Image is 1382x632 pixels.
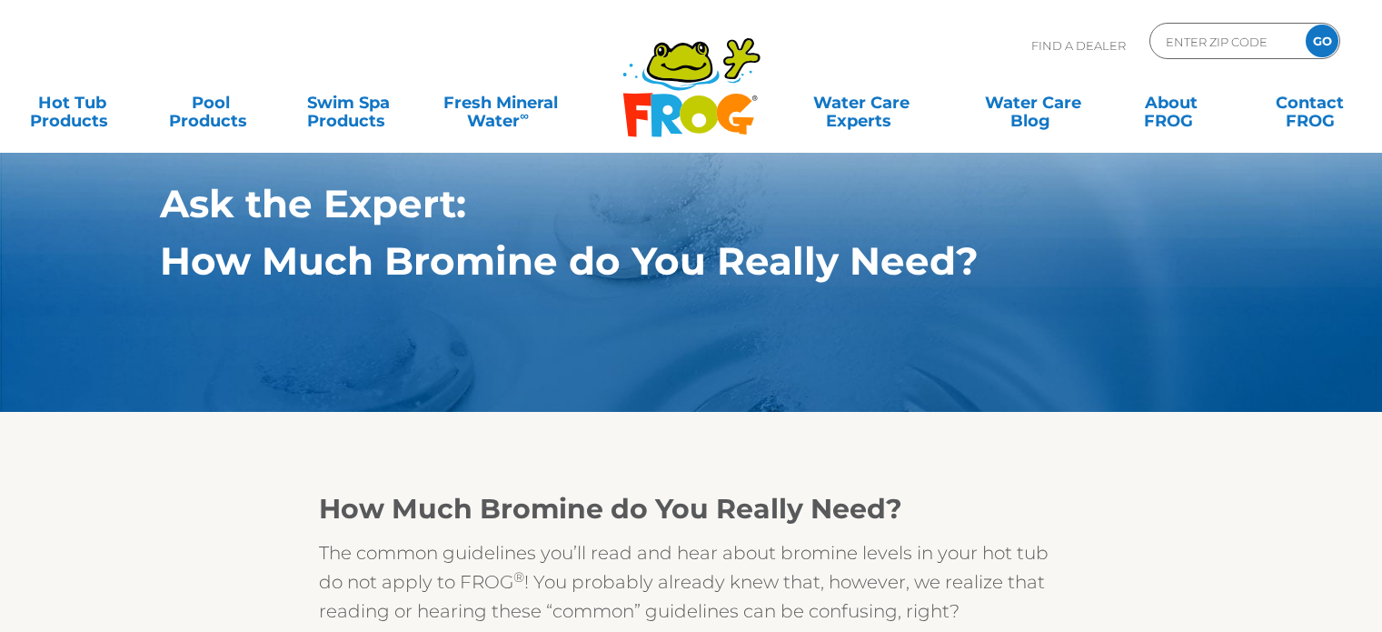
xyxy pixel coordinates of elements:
a: AboutFROG [1118,85,1225,121]
a: ContactFROG [1257,85,1364,121]
p: The common guidelines you’ll read and hear about bromine levels in your hot tub do not apply to F... [319,538,1064,626]
input: Zip Code Form [1164,28,1287,55]
sup: ∞ [520,108,529,123]
input: GO [1306,25,1338,57]
sup: ® [513,568,524,586]
h1: Ask the Expert: [160,182,1138,226]
p: Find A Dealer [1031,23,1126,68]
a: Fresh MineralWater∞ [433,85,568,121]
h1: How Much Bromine do You Really Need? [160,239,1138,283]
strong: How Much Bromine do You Really Need? [319,492,902,526]
a: Hot TubProducts [18,85,125,121]
a: Water CareBlog [979,85,1087,121]
a: Water CareExperts [773,85,949,121]
a: Swim SpaProducts [295,85,403,121]
a: PoolProducts [156,85,263,121]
